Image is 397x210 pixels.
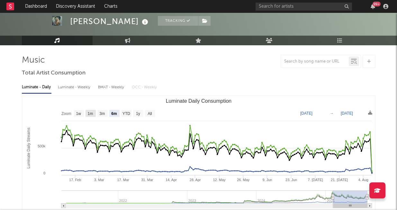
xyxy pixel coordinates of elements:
button: 99+ [371,4,375,9]
text: Luminate Daily Streams [26,127,31,168]
text: 31. Mar [141,178,153,182]
text: 7. [DATE] [308,178,323,182]
text: 1w [76,111,81,116]
text: 12. May [213,178,226,182]
span: Total Artist Consumption [22,69,86,77]
text: 500k [38,144,45,148]
text: Zoom [61,111,71,116]
text: 9. Jun [262,178,272,182]
text: 3. Mar [94,178,104,182]
text: 23. Jun [285,178,297,182]
text: 3m [99,111,105,116]
input: Search by song name or URL [281,59,349,64]
input: Search for artists [256,3,352,11]
text: 14. Apr [166,178,177,182]
text: 1y [136,111,140,116]
text: [DATE] [341,111,353,116]
text: 21. [DATE] [331,178,348,182]
div: BMAT - Weekly [98,82,125,93]
text: 4. Aug [358,178,368,182]
div: Luminate - Daily [22,82,51,93]
text: 1m [87,111,93,116]
text: 17. Mar [117,178,129,182]
text: → [330,111,334,116]
text: 26. May [237,178,250,182]
text: Luminate Daily Consumption [166,98,231,104]
text: YTD [122,111,130,116]
button: Tracking [158,16,198,26]
div: [PERSON_NAME] [70,16,150,27]
div: 99 + [373,2,381,6]
text: 17. Feb [69,178,81,182]
text: [DATE] [300,111,312,116]
text: All [148,111,152,116]
text: 28. Apr [189,178,201,182]
div: Luminate - Weekly [58,82,92,93]
text: 0 [43,171,45,175]
text: 6m [111,111,117,116]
